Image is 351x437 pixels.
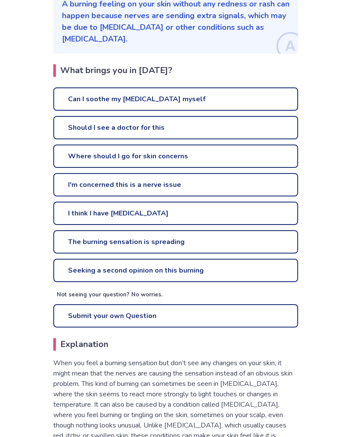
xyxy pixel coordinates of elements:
[53,173,298,196] a: I'm concerned this is a nerve issue
[53,202,298,225] a: I think I have [MEDICAL_DATA]
[53,116,298,139] a: Should I see a doctor for this
[53,259,298,282] a: Seeking a second opinion on this burning
[57,291,298,299] p: Not seeing your question? No worries.
[53,87,298,111] a: Can I soothe my [MEDICAL_DATA] myself
[53,338,298,351] h2: Explanation
[53,230,298,254] a: The burning sensation is spreading
[53,64,298,77] h2: What brings you in [DATE]?
[53,145,298,168] a: Where should I go for skin concerns
[53,304,298,328] a: Submit your own Question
